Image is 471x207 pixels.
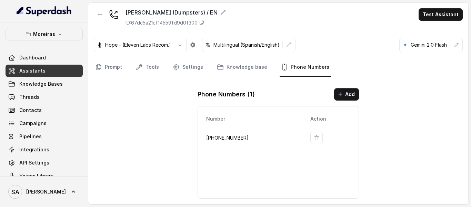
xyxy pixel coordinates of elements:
[411,41,447,48] p: Gemini 2.0 Flash
[17,6,72,17] img: light.svg
[19,146,49,153] span: Integrations
[6,130,83,143] a: Pipelines
[6,28,83,40] button: Moreiras
[206,134,299,142] p: [PHONE_NUMBER]
[280,58,331,77] a: Phone Numbers
[6,65,83,77] a: Assistants
[419,8,463,21] button: Test Assistant
[94,58,463,77] nav: Tabs
[19,133,42,140] span: Pipelines
[19,81,63,87] span: Knowledge Bases
[216,58,269,77] a: Knowledge base
[334,88,359,101] button: Add
[11,188,19,196] text: SA
[19,94,40,101] span: Threads
[6,91,83,103] a: Threads
[94,58,123,77] a: Prompt
[6,182,83,201] a: [PERSON_NAME]
[134,58,160,77] a: Tools
[198,89,255,100] h1: Phone Numbers ( 1 )
[6,51,83,64] a: Dashboard
[126,19,198,26] p: ID: 67dc5a21cf14559fd9d0f300
[305,112,353,126] th: Action
[19,159,49,166] span: API Settings
[33,30,55,38] p: Moreiras
[6,117,83,130] a: Campaigns
[26,188,66,195] span: [PERSON_NAME]
[105,41,171,48] p: Hope - (Eleven Labs Recom.)
[6,78,83,90] a: Knowledge Bases
[6,157,83,169] a: API Settings
[6,143,83,156] a: Integrations
[171,58,204,77] a: Settings
[213,41,280,48] p: Multilingual (Spanish/English)
[6,170,83,182] a: Voices Library
[19,172,53,179] span: Voices Library
[203,112,305,126] th: Number
[6,104,83,116] a: Contacts
[126,8,226,17] div: [PERSON_NAME] (Dumpsters) / EN
[19,67,46,74] span: Assistants
[19,120,47,127] span: Campaigns
[19,54,46,61] span: Dashboard
[19,107,42,114] span: Contacts
[402,42,408,48] svg: google logo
